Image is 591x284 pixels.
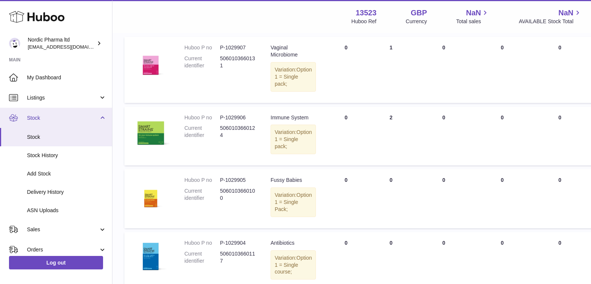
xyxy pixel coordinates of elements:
span: Listings [27,94,99,101]
img: chika.alabi@nordicpharma.com [9,38,20,49]
span: 0 [558,45,561,51]
img: product image [132,177,169,214]
td: 0 [474,107,530,166]
div: Antibiotics [271,239,316,247]
dd: 5060103660124 [220,125,256,139]
td: 0 [368,169,413,228]
td: 0 [323,107,368,166]
span: Option 1 = Single pack; [275,129,312,149]
dt: Current identifier [184,250,220,265]
strong: GBP [411,8,427,18]
span: 0 [558,240,561,246]
dd: 5060103660117 [220,250,256,265]
dt: Current identifier [184,125,220,139]
dt: Huboo P no [184,239,220,247]
span: NaN [558,8,573,18]
span: [EMAIL_ADDRESS][DOMAIN_NAME] [28,44,110,50]
div: Immune System [271,114,316,121]
dt: Huboo P no [184,114,220,121]
span: Total sales [456,18,489,25]
a: Log out [9,256,103,269]
div: Currency [406,18,427,25]
dd: P-1029907 [220,44,256,51]
div: Variation: [271,250,316,280]
span: Option 1 = Single pack; [275,67,312,87]
dd: 5060103660100 [220,187,256,202]
div: Variation: [271,187,316,217]
td: 0 [323,169,368,228]
dd: 5060103660131 [220,55,256,69]
div: Fussy Babies [271,177,316,184]
span: 0 [558,177,561,183]
td: 1 [368,37,413,103]
td: 0 [413,169,474,228]
div: Huboo Ref [352,18,377,25]
td: 0 [474,169,530,228]
td: 2 [368,107,413,166]
span: Stock [27,134,106,141]
span: ASN Uploads [27,207,106,214]
img: product image [132,44,169,82]
span: 0 [558,114,561,120]
a: NaN AVAILABLE Stock Total [519,8,582,25]
td: 0 [474,37,530,103]
span: NaN [466,8,481,18]
dt: Huboo P no [184,177,220,184]
img: product image [132,239,169,277]
span: AVAILABLE Stock Total [519,18,582,25]
dt: Huboo P no [184,44,220,51]
span: Stock [27,114,99,122]
div: Vaginal Microbiome [271,44,316,58]
td: 0 [323,37,368,103]
dd: P-1029906 [220,114,256,121]
div: Variation: [271,125,316,154]
strong: 13523 [356,8,377,18]
span: Add Stock [27,170,106,177]
td: 0 [413,107,474,166]
span: Option 1 = Single Pack; [275,192,312,212]
div: Nordic Pharma ltd [28,36,95,51]
dt: Current identifier [184,187,220,202]
dd: P-1029905 [220,177,256,184]
dt: Current identifier [184,55,220,69]
span: Option 1 = Single course; [275,255,312,275]
span: Orders [27,246,99,253]
img: product image [132,114,169,152]
dd: P-1029904 [220,239,256,247]
span: Sales [27,226,99,233]
a: NaN Total sales [456,8,489,25]
div: Variation: [271,62,316,92]
span: Stock History [27,152,106,159]
span: My Dashboard [27,74,106,81]
span: Delivery History [27,189,106,196]
td: 0 [413,37,474,103]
